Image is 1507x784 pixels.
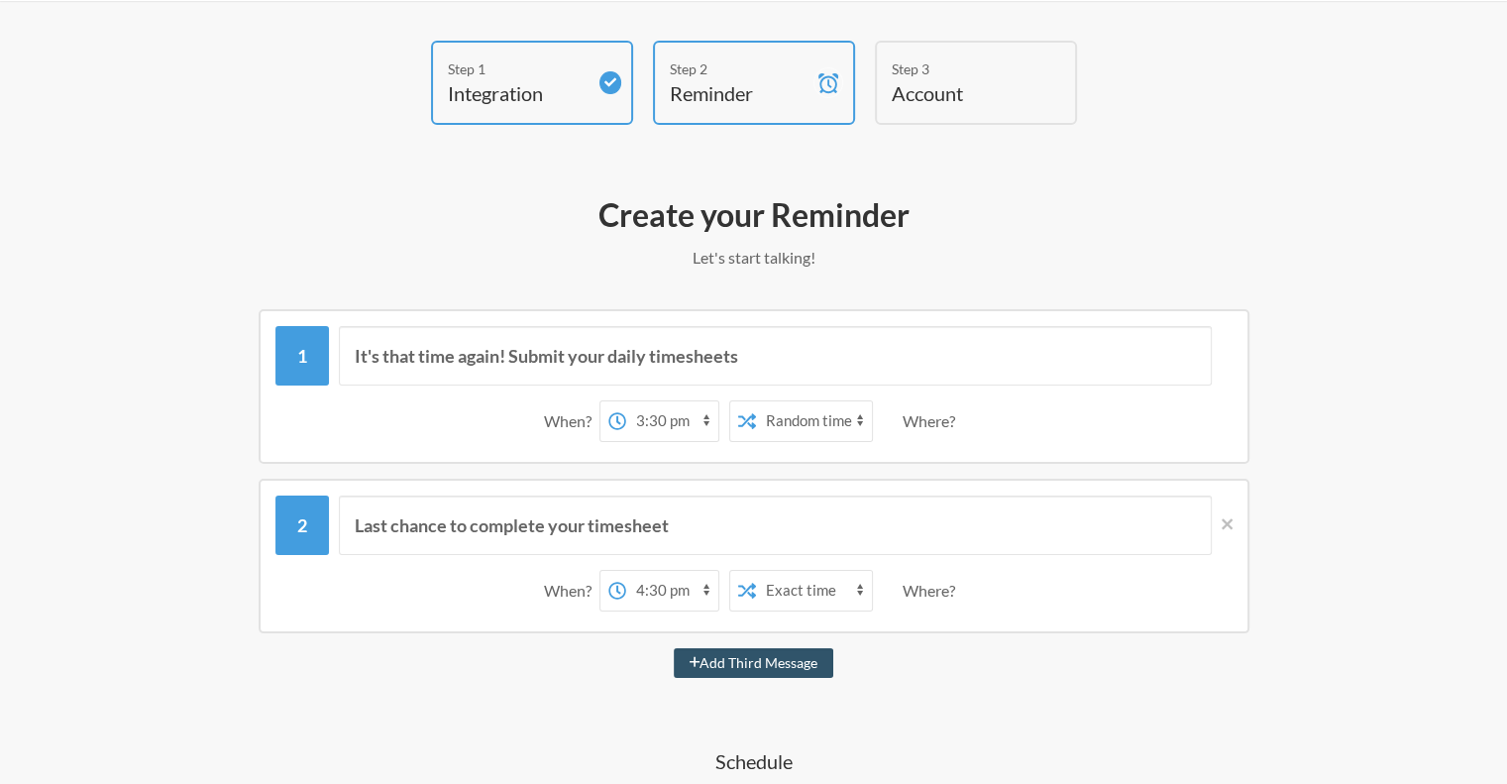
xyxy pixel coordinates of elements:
div: Step 3 [892,58,1030,79]
input: Message [339,326,1212,386]
h4: Reminder [670,79,808,107]
h4: Schedule [179,747,1329,775]
h2: Create your Reminder [179,194,1329,236]
input: Message [339,496,1212,555]
div: Where? [903,570,963,612]
div: When? [544,570,599,612]
p: Let's start talking! [179,246,1329,270]
h4: Integration [448,79,587,107]
h4: Account [892,79,1030,107]
div: Where? [903,400,963,442]
button: Add Third Message [674,648,834,678]
div: Step 1 [448,58,587,79]
div: When? [544,400,599,442]
div: Step 2 [670,58,808,79]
